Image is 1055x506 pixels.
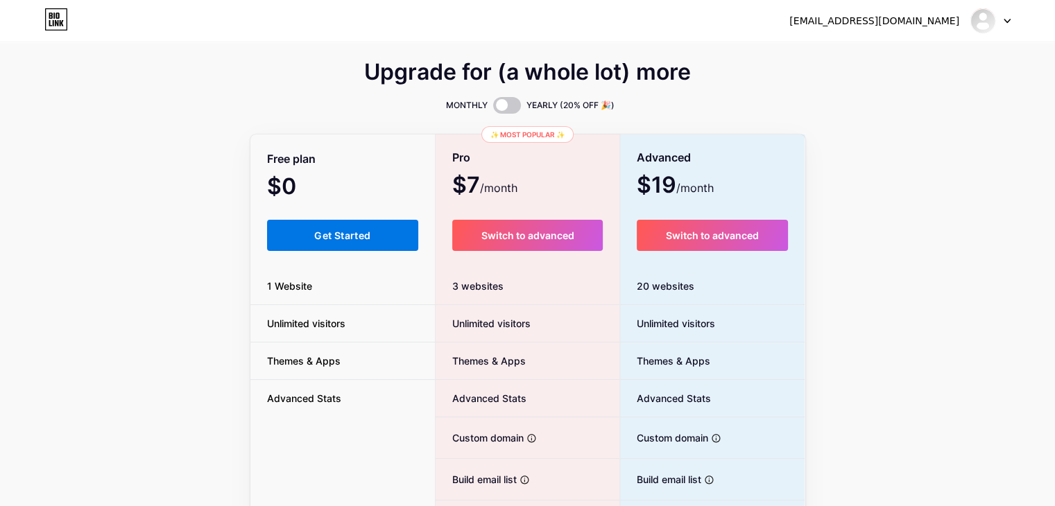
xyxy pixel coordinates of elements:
span: Custom domain [436,430,524,445]
span: Unlimited visitors [620,316,715,331]
span: Switch to advanced [481,229,574,241]
span: Advanced Stats [436,391,526,405]
span: 1 Website [250,279,329,293]
span: Unlimited visitors [436,316,531,331]
div: 20 websites [620,268,805,305]
span: Unlimited visitors [250,316,362,331]
span: Advanced Stats [250,391,358,405]
div: [EMAIL_ADDRESS][DOMAIN_NAME] [789,14,959,28]
span: /month [676,180,714,196]
span: Themes & Apps [620,354,710,368]
span: YEARLY (20% OFF 🎉) [526,98,615,112]
span: Advanced Stats [620,391,711,405]
button: Get Started [267,220,419,251]
span: Themes & Apps [250,354,357,368]
span: Advanced [637,146,691,170]
button: Switch to advanced [637,220,789,251]
span: Upgrade for (a whole lot) more [364,64,691,80]
span: Build email list [436,472,517,487]
span: $7 [452,177,517,196]
span: Build email list [620,472,701,487]
span: Switch to advanced [666,229,759,241]
span: /month [480,180,517,196]
span: $19 [637,177,714,196]
span: Pro [452,146,470,170]
span: Get Started [314,229,370,241]
img: vaibhavgondaliya [970,8,996,34]
div: ✨ Most popular ✨ [481,126,574,143]
span: Themes & Apps [436,354,526,368]
span: Custom domain [620,430,708,445]
button: Switch to advanced [452,220,603,251]
span: Free plan [267,147,316,171]
div: 3 websites [436,268,619,305]
span: $0 [267,178,334,198]
span: MONTHLY [446,98,488,112]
